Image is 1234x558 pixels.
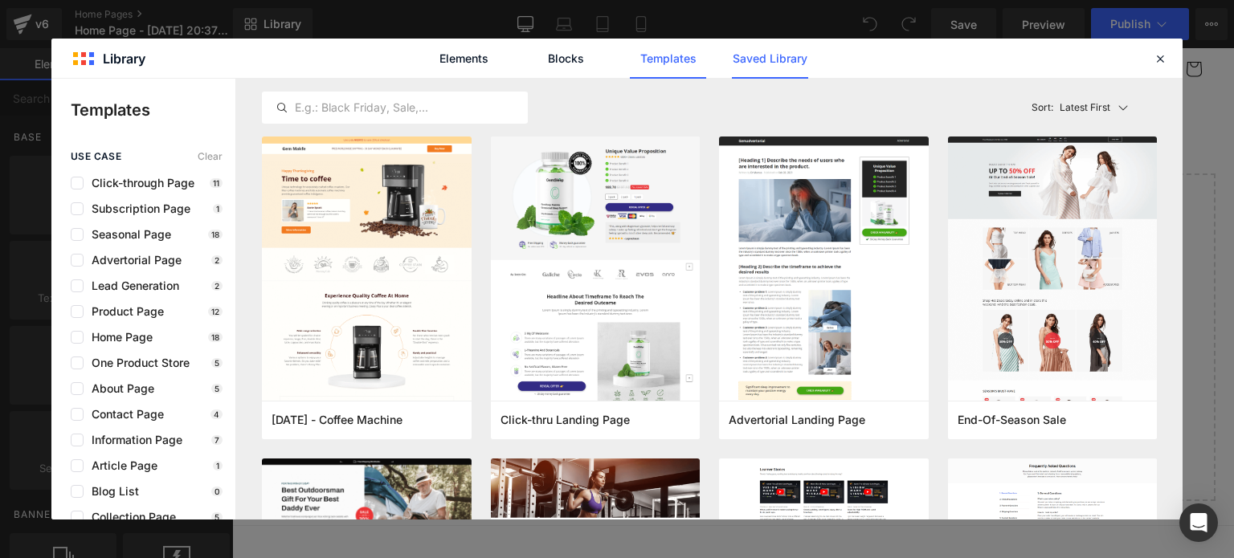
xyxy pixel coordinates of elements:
[426,39,502,79] a: Elements
[45,404,958,415] p: or Drag & Drop elements from left sidebar
[630,39,706,79] a: Templates
[211,487,223,496] p: 0
[211,255,223,265] p: 2
[505,507,943,525] h2: Weitere Informationen
[208,230,223,239] p: 18
[213,204,223,214] p: 1
[84,202,190,215] span: Subscription Page
[84,382,154,395] span: About Page
[59,507,498,525] h2: [MEDICAL_DATA]
[71,98,235,122] p: Templates
[84,511,176,523] span: Collection Page
[211,358,223,368] p: 5
[84,254,182,267] span: Advertorial Page
[84,305,164,318] span: Product Page
[213,461,223,470] p: 1
[84,434,182,446] span: Information Page
[1179,503,1218,542] div: Open Intercom Messenger
[958,413,1066,427] span: End-Of-Season Sale
[528,39,604,79] a: Blocks
[84,485,139,498] span: Blog List
[1025,92,1158,124] button: Latest FirstSort:Latest First
[211,281,223,291] p: 2
[732,39,808,79] a: Saved Library
[84,356,190,369] span: One Product Store
[84,331,153,344] span: Home Page
[84,459,157,472] span: Article Page
[272,413,402,427] span: Thanksgiving - Coffee Machine
[410,6,591,37] a: [MEDICAL_DATA] DE
[211,512,223,522] p: 5
[71,151,121,162] span: use case
[501,413,630,427] span: Click-thru Landing Page
[211,384,223,393] p: 5
[84,408,164,421] span: Contact Page
[211,435,223,445] p: 7
[210,409,223,419] p: 4
[45,163,958,182] p: Start building your page
[1032,102,1053,113] span: Sort:
[198,151,223,162] span: Clear
[263,98,527,117] input: E.g.: Black Friday, Sale,...
[1060,100,1110,115] p: Latest First
[210,178,223,188] p: 11
[208,307,223,316] p: 12
[729,413,865,427] span: Advertorial Landing Page
[84,177,194,189] span: Click-through Page
[84,279,179,292] span: Lead Generation
[84,228,171,241] span: Seasonal Page
[416,8,586,34] span: [MEDICAL_DATA] DE
[208,332,223,342] p: 18
[429,359,574,391] a: Explore Template
[16,3,51,39] summary: Menü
